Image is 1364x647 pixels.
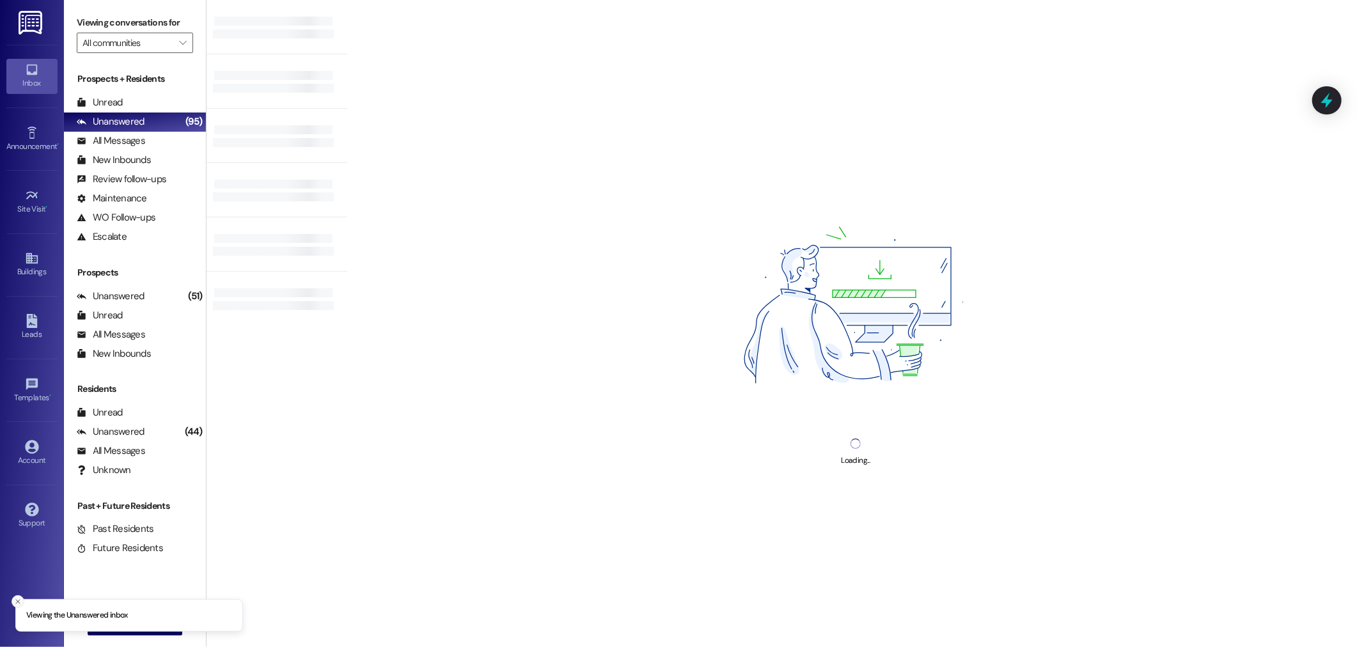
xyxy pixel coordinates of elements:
a: Buildings [6,247,58,282]
div: Unread [77,96,123,109]
div: WO Follow-ups [77,211,155,224]
div: Unanswered [77,290,145,303]
div: All Messages [77,134,145,148]
div: Loading... [841,454,870,467]
div: Future Residents [77,542,163,555]
div: All Messages [77,328,145,341]
div: All Messages [77,444,145,458]
p: Viewing the Unanswered inbox [26,610,128,621]
label: Viewing conversations for [77,13,193,33]
div: (51) [185,286,206,306]
button: Close toast [12,595,24,608]
a: Inbox [6,59,58,93]
i:  [179,38,186,48]
a: Support [6,499,58,533]
input: All communities [82,33,173,53]
a: Site Visit • [6,185,58,219]
div: Prospects [64,266,206,279]
span: • [57,140,59,149]
div: Escalate [77,230,127,244]
div: Review follow-ups [77,173,166,186]
div: Unread [77,309,123,322]
span: • [46,203,48,212]
div: Past + Future Residents [64,499,206,513]
div: Prospects + Residents [64,72,206,86]
div: Unanswered [77,115,145,129]
img: ResiDesk Logo [19,11,45,35]
a: Account [6,436,58,471]
div: Past Residents [77,522,154,536]
div: Maintenance [77,192,147,205]
div: (95) [182,112,206,132]
div: Unread [77,406,123,419]
div: Unknown [77,464,131,477]
div: New Inbounds [77,347,151,361]
div: New Inbounds [77,153,151,167]
div: (44) [182,422,206,442]
a: Leads [6,310,58,345]
div: Residents [64,382,206,396]
div: Unanswered [77,425,145,439]
span: • [49,391,51,400]
a: Templates • [6,373,58,408]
